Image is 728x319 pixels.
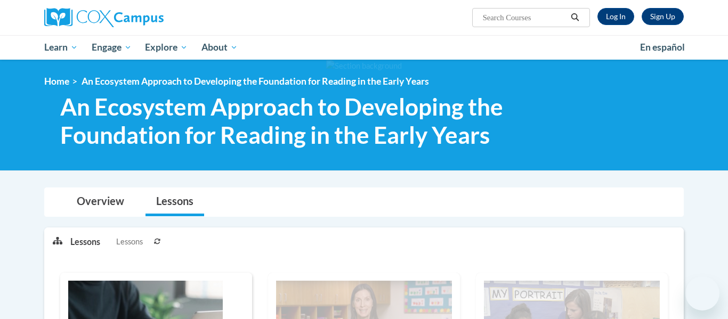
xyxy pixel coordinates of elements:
span: Lessons [116,236,143,248]
a: Register [642,8,684,25]
span: En español [640,42,685,53]
input: Search Courses [482,11,567,24]
a: Lessons [145,188,204,216]
button: Search [567,11,583,24]
iframe: Button to launch messaging window [685,276,719,310]
a: About [195,35,245,60]
a: Explore [138,35,195,60]
a: Cox Campus [44,8,247,27]
a: Overview [66,188,135,216]
span: An Ecosystem Approach to Developing the Foundation for Reading in the Early Years [82,76,429,87]
img: Cox Campus [44,8,164,27]
span: An Ecosystem Approach to Developing the Foundation for Reading in the Early Years [60,93,536,149]
p: Lessons [70,236,100,248]
span: Learn [44,41,78,54]
span: Engage [92,41,132,54]
a: Home [44,76,69,87]
img: Section background [326,60,402,72]
a: En español [633,36,692,59]
a: Learn [37,35,85,60]
a: Log In [597,8,634,25]
span: Explore [145,41,188,54]
a: Engage [85,35,139,60]
span: About [201,41,238,54]
div: Main menu [28,35,700,60]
